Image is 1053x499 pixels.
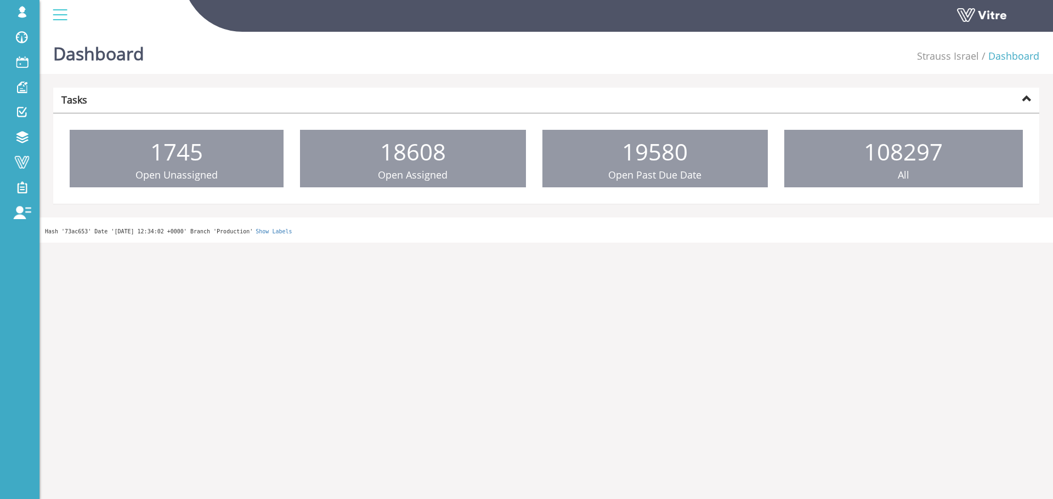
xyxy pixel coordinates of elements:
[70,130,284,188] a: 1745 Open Unassigned
[542,130,768,188] a: 19580 Open Past Due Date
[979,49,1039,64] li: Dashboard
[380,136,446,167] span: 18608
[622,136,688,167] span: 19580
[378,168,448,181] span: Open Assigned
[256,228,292,234] a: Show Labels
[784,130,1023,188] a: 108297 All
[608,168,701,181] span: Open Past Due Date
[150,136,203,167] span: 1745
[864,136,943,167] span: 108297
[53,27,144,74] h1: Dashboard
[898,168,909,181] span: All
[61,93,87,106] strong: Tasks
[300,130,525,188] a: 18608 Open Assigned
[135,168,218,181] span: Open Unassigned
[917,49,979,62] a: Strauss Israel
[45,228,253,234] span: Hash '73ac653' Date '[DATE] 12:34:02 +0000' Branch 'Production'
